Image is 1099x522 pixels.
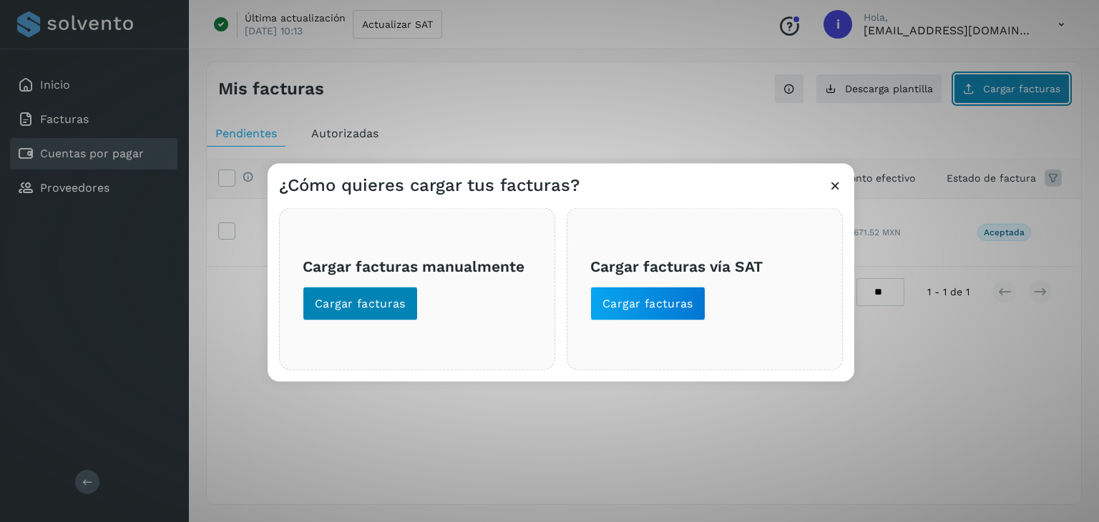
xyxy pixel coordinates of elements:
button: Cargar facturas [590,287,705,321]
h3: Cargar facturas manualmente [303,257,532,275]
span: Cargar facturas [602,296,693,312]
span: Cargar facturas [315,296,406,312]
h3: ¿Cómo quieres cargar tus facturas? [279,175,580,196]
button: Cargar facturas [303,287,418,321]
h3: Cargar facturas vía SAT [590,257,819,275]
